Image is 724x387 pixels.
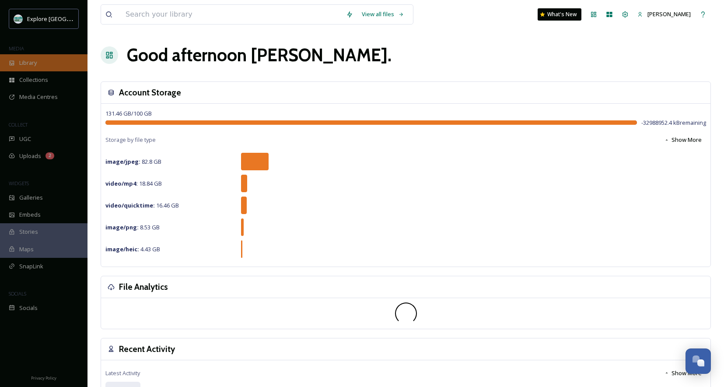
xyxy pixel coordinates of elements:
button: Open Chat [686,348,711,374]
span: Latest Activity [105,369,140,377]
span: Socials [19,304,38,312]
span: Galleries [19,193,43,202]
span: -32988952.4 kB remaining [641,119,706,127]
span: 82.8 GB [105,158,161,165]
h3: Account Storage [119,86,181,99]
input: Search your library [121,5,342,24]
h1: Good afternoon [PERSON_NAME] . [127,42,392,68]
span: MEDIA [9,45,24,52]
span: [PERSON_NAME] [647,10,691,18]
span: Maps [19,245,34,253]
span: 8.53 GB [105,223,160,231]
span: SnapLink [19,262,43,271]
span: Privacy Policy [31,375,56,381]
span: UGC [19,135,31,143]
strong: image/png : [105,223,139,231]
a: View all files [357,6,409,23]
span: Explore [GEOGRAPHIC_DATA][PERSON_NAME] [27,14,147,23]
div: 2 [45,152,54,159]
span: Media Centres [19,93,58,101]
span: Storage by file type [105,136,156,144]
span: 18.84 GB [105,179,162,187]
span: SOCIALS [9,290,26,297]
button: Show More [660,365,706,382]
span: Embeds [19,211,41,219]
strong: video/quicktime : [105,201,155,209]
strong: video/mp4 : [105,179,138,187]
img: 67e7af72-b6c8-455a-acf8-98e6fe1b68aa.avif [14,14,23,23]
span: 131.46 GB / 100 GB [105,109,152,117]
span: COLLECT [9,121,28,128]
a: What's New [538,8,581,21]
a: Privacy Policy [31,372,56,383]
strong: image/jpeg : [105,158,140,165]
h3: File Analytics [119,281,168,293]
span: Library [19,59,37,67]
span: 16.46 GB [105,201,179,209]
span: Collections [19,76,48,84]
h3: Recent Activity [119,343,175,355]
span: Stories [19,228,38,236]
span: 4.43 GB [105,245,160,253]
span: Uploads [19,152,41,160]
strong: image/heic : [105,245,139,253]
a: [PERSON_NAME] [633,6,695,23]
button: Show More [660,131,706,148]
span: WIDGETS [9,180,29,186]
